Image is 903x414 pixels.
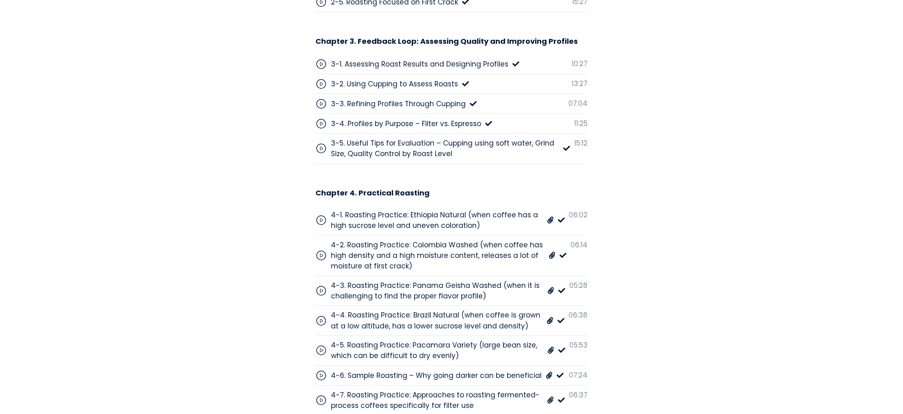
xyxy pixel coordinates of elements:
[570,240,588,250] div: 06:14
[569,340,588,350] div: 05:53
[331,210,543,231] div: 4-1. Roasting Practice: Ethiopia Natural (when coffee has a high sucrose level and uneven colorat...
[331,118,481,129] div: 3-4. Profiles by Purpose – Filter vs. Espresso
[568,310,588,320] div: 06:38
[331,390,543,411] div: 4-7. Roasting Practice: Approaches to roasting fermented-process coffees specifically for filter use
[331,340,543,361] div: 4-5. Roasting Practice: Pacamara Variety (large bean size, which can be difficult to dry evenly)
[569,370,588,380] div: 07:24
[572,78,588,89] div: 13:27
[331,370,542,381] div: 4-6. Sample Roasting – Why going darker can be beneficial
[331,99,466,109] div: 3-3. Refining Profiles Through Cupping
[574,138,588,148] div: 15:12
[568,98,588,109] div: 07:04
[331,79,458,89] div: 3-2. Using Cupping to Assess Roasts
[572,58,588,69] div: 10:27
[331,138,559,159] div: 3-5. Useful Tips for Evaluation – Cupping using soft water, Grind Size, Quality Control by Roast ...
[574,118,588,129] div: 11:25
[331,240,544,272] div: 4-2. Roasting Practice: Colombia Washed (when coffee has high density and a high moisture content...
[315,188,430,197] h3: Chapter 4. Practical Roasting
[569,210,588,220] div: 06:02
[315,36,578,46] h3: Chapter 3. Feedback Loop: Assessing Quality and Improving Profiles
[331,280,543,302] div: 4-3. Roasting Practice: Panama Geisha Washed (when it is challenging to find the proper flavor pr...
[569,280,588,291] div: 05:28
[569,390,588,400] div: 06:37
[331,310,542,331] div: 4-4. Roasting Practice: Brazil Natural (when coffee is grown at a low altitude, has a lower sucro...
[331,59,508,69] div: 3-1. Assessing Roast Results and Designing Profiles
